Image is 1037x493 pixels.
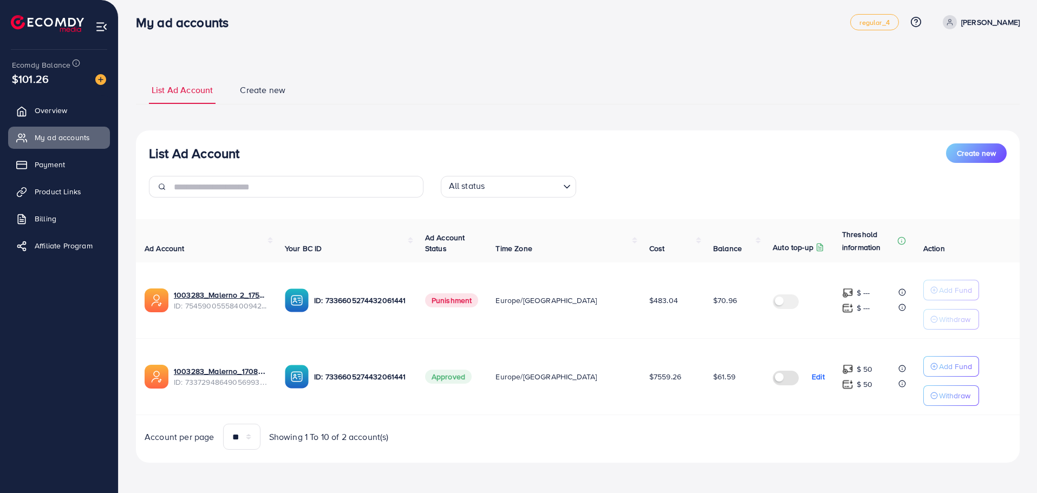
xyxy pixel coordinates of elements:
[842,364,853,375] img: top-up amount
[314,294,408,307] p: ID: 7336605274432061441
[859,19,889,26] span: regular_4
[447,178,487,195] span: All status
[35,240,93,251] span: Affiliate Program
[649,243,665,254] span: Cost
[857,363,873,376] p: $ 50
[812,370,825,383] p: Edit
[923,385,979,406] button: Withdraw
[842,379,853,390] img: top-up amount
[495,295,597,306] span: Europe/[GEOGRAPHIC_DATA]
[136,15,237,30] h3: My ad accounts
[923,309,979,330] button: Withdraw
[8,208,110,229] a: Billing
[939,360,972,373] p: Add Fund
[939,389,970,402] p: Withdraw
[314,370,408,383] p: ID: 7336605274432061441
[957,148,996,159] span: Create new
[285,288,309,312] img: ic-ba-acc.ded83a64.svg
[923,280,979,300] button: Add Fund
[842,303,853,314] img: top-up amount
[174,290,268,300] a: 1003283_Malerno 2_1756917040219
[939,313,970,326] p: Withdraw
[495,371,597,382] span: Europe/[GEOGRAPHIC_DATA]
[145,243,185,254] span: Ad Account
[923,243,945,254] span: Action
[145,365,168,389] img: ic-ads-acc.e4c84228.svg
[842,287,853,299] img: top-up amount
[850,14,898,30] a: regular_4
[152,84,213,96] span: List Ad Account
[285,243,322,254] span: Your BC ID
[939,284,972,297] p: Add Fund
[938,15,1020,29] a: [PERSON_NAME]
[8,100,110,121] a: Overview
[923,356,979,377] button: Add Fund
[285,365,309,389] img: ic-ba-acc.ded83a64.svg
[8,181,110,202] a: Product Links
[649,371,681,382] span: $7559.26
[713,295,737,306] span: $70.96
[11,15,84,32] img: logo
[174,377,268,387] span: ID: 7337294864905699329
[12,60,70,70] span: Ecomdy Balance
[35,213,56,224] span: Billing
[95,21,108,33] img: menu
[649,295,678,306] span: $483.04
[961,16,1020,29] p: [PERSON_NAME]
[8,235,110,257] a: Affiliate Program
[174,366,268,377] a: 1003283_Malerno_1708347095877
[495,243,532,254] span: Time Zone
[35,105,67,116] span: Overview
[713,371,735,382] span: $61.59
[425,232,465,254] span: Ad Account Status
[149,146,239,161] h3: List Ad Account
[8,154,110,175] a: Payment
[269,431,389,443] span: Showing 1 To 10 of 2 account(s)
[145,288,168,312] img: ic-ads-acc.e4c84228.svg
[35,132,90,143] span: My ad accounts
[857,378,873,391] p: $ 50
[946,143,1007,163] button: Create new
[857,301,870,314] p: $ ---
[425,370,472,384] span: Approved
[174,290,268,312] div: <span class='underline'>1003283_Malerno 2_1756917040219</span></br>7545900555840094216
[425,293,479,307] span: Punishment
[174,366,268,388] div: <span class='underline'>1003283_Malerno_1708347095877</span></br>7337294864905699329
[842,228,895,254] p: Threshold information
[857,286,870,299] p: $ ---
[95,74,106,85] img: image
[240,84,285,96] span: Create new
[35,159,65,170] span: Payment
[174,300,268,311] span: ID: 7545900555840094216
[12,71,49,87] span: $101.26
[488,178,558,195] input: Search for option
[991,444,1029,485] iframe: Chat
[145,431,214,443] span: Account per page
[441,176,576,198] div: Search for option
[773,241,813,254] p: Auto top-up
[713,243,742,254] span: Balance
[35,186,81,197] span: Product Links
[8,127,110,148] a: My ad accounts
